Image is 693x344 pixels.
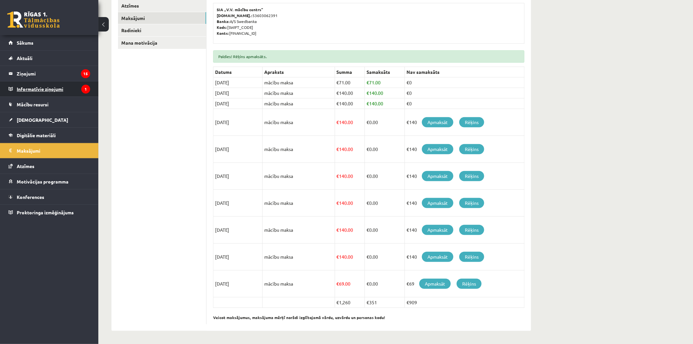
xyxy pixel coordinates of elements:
span: € [337,200,339,206]
td: 140.00 [335,98,365,109]
td: [DATE] [213,109,263,136]
a: Informatīvie ziņojumi1 [9,81,90,97]
legend: Maksājumi [17,143,90,158]
a: Motivācijas programma [9,174,90,189]
td: [DATE] [213,244,263,270]
td: mācību maksa [263,109,335,136]
td: €1,260 [335,297,365,308]
td: 71.00 [335,77,365,88]
td: 140.00 [365,98,405,109]
a: Maksājumi [118,12,206,24]
a: Rēķins [459,198,484,208]
td: 140.00 [335,136,365,163]
span: € [337,100,339,106]
td: €0 [405,98,525,109]
td: 140.00 [365,88,405,98]
span: € [366,281,369,287]
td: [DATE] [213,136,263,163]
a: Apmaksāt [422,144,453,154]
legend: Informatīvie ziņojumi [17,81,90,97]
a: Rēķins [459,171,484,181]
i: 15 [81,69,90,78]
td: €140 [405,190,525,217]
div: Paldies! Rēķins apmaksāts. [213,50,525,63]
span: Proktoringa izmēģinājums [17,209,74,215]
td: 71.00 [365,77,405,88]
td: 140.00 [335,109,365,136]
span: € [366,90,369,96]
td: mācību maksa [263,244,335,270]
i: 1 [81,85,90,94]
span: Atzīmes [17,163,34,169]
td: 0.00 [365,190,405,217]
td: 0.00 [365,136,405,163]
a: Apmaksāt [422,252,453,262]
th: Nav samaksāts [405,67,525,77]
td: €0 [405,77,525,88]
a: Rēķins [459,117,484,127]
b: SIA „V.V. mācību centrs” [217,7,264,12]
a: Konferences [9,189,90,204]
td: €909 [405,297,525,308]
b: Konts: [217,31,229,36]
a: Rēķins [457,279,482,289]
a: Apmaksāt [419,279,451,289]
b: Veicot maksājumus, maksājuma mērķī norādi izglītojamā vārdu, uzvārdu un personas kodu! [213,315,385,320]
td: [DATE] [213,190,263,217]
span: € [337,227,339,233]
span: Motivācijas programma [17,179,69,184]
span: € [366,173,369,179]
span: Sākums [17,40,33,46]
th: Datums [213,67,263,77]
td: 140.00 [335,163,365,190]
td: €69 [405,270,525,297]
a: Apmaksāt [422,171,453,181]
td: mācību maksa [263,190,335,217]
td: 0.00 [365,270,405,297]
td: 69.00 [335,270,365,297]
td: €140 [405,217,525,244]
span: Konferences [17,194,44,200]
a: Rēķins [459,144,484,154]
b: [DOMAIN_NAME].: [217,13,252,18]
a: Mācību resursi [9,97,90,112]
a: Proktoringa izmēģinājums [9,205,90,220]
td: €140 [405,163,525,190]
td: [DATE] [213,217,263,244]
th: Samaksāts [365,67,405,77]
td: €140 [405,244,525,270]
a: Apmaksāt [422,198,453,208]
td: [DATE] [213,270,263,297]
span: € [337,281,339,287]
p: 53603062391 A/S Swedbanka [SWIFT_CODE] [FINANCIAL_ID] [217,7,521,36]
td: €140 [405,136,525,163]
td: €140 [405,109,525,136]
td: 140.00 [335,244,365,270]
td: €0 [405,88,525,98]
th: Summa [335,67,365,77]
td: [DATE] [213,163,263,190]
a: Sākums [9,35,90,50]
span: € [337,79,339,85]
span: € [337,173,339,179]
legend: Ziņojumi [17,66,90,81]
span: € [366,200,369,206]
span: € [337,254,339,260]
span: € [366,79,369,85]
td: mācību maksa [263,163,335,190]
td: 140.00 [335,190,365,217]
a: [DEMOGRAPHIC_DATA] [9,112,90,127]
td: [DATE] [213,88,263,98]
td: 0.00 [365,109,405,136]
span: [DEMOGRAPHIC_DATA] [17,117,68,123]
span: € [366,227,369,233]
span: € [366,119,369,125]
a: Radinieki [118,24,206,36]
td: 140.00 [335,217,365,244]
a: Ziņojumi15 [9,66,90,81]
a: Atzīmes [9,159,90,174]
td: mācību maksa [263,98,335,109]
span: € [366,100,369,106]
td: mācību maksa [263,88,335,98]
span: Digitālie materiāli [17,132,56,138]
